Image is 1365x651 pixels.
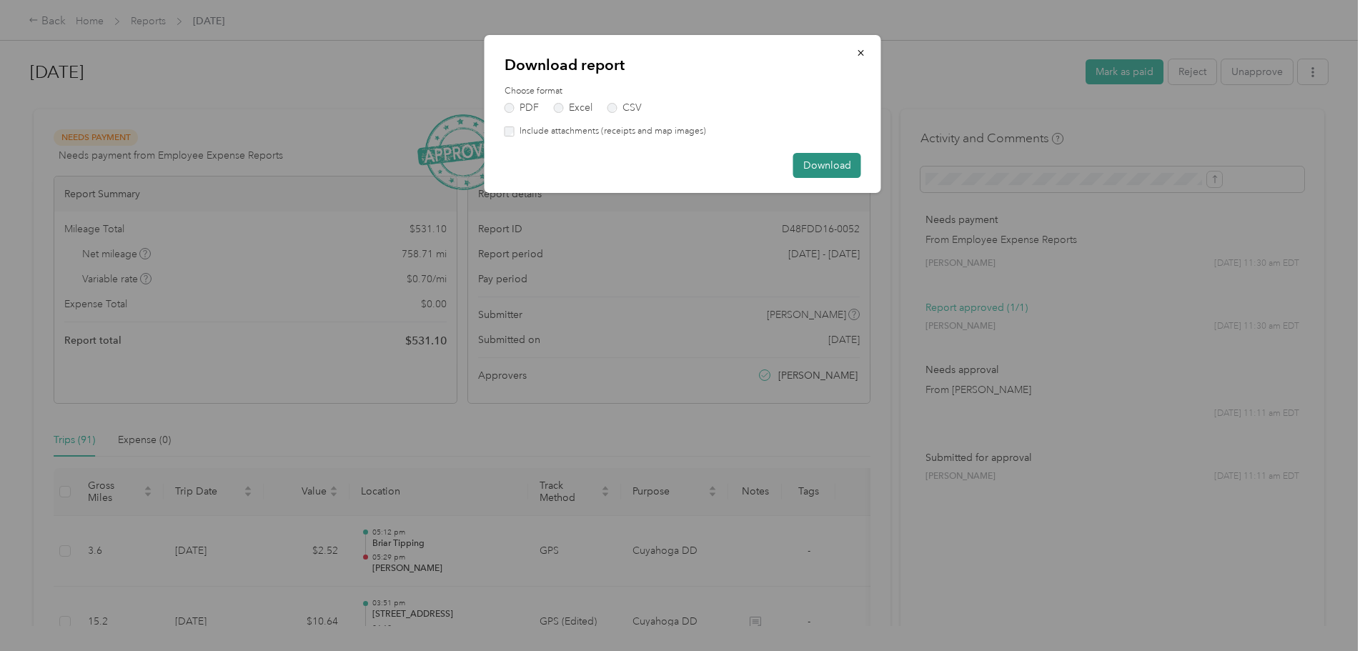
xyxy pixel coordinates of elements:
label: Excel [554,103,592,113]
label: CSV [607,103,642,113]
label: PDF [505,103,539,113]
label: Choose format [505,85,861,98]
label: Include attachments (receipts and map images) [515,125,706,138]
iframe: Everlance-gr Chat Button Frame [1285,571,1365,651]
button: Download [793,153,861,178]
p: Download report [505,55,861,75]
